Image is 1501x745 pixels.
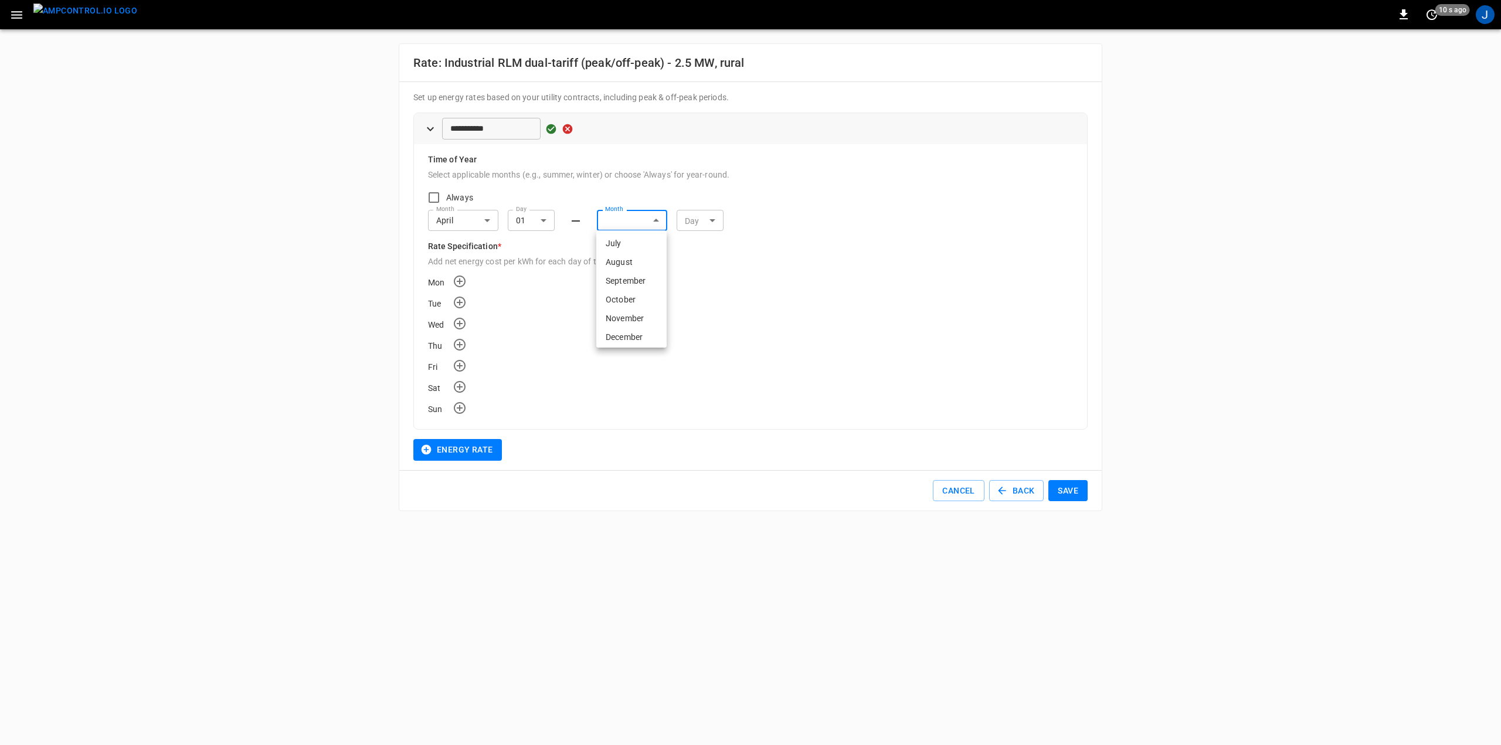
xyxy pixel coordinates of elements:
li: December [596,328,667,346]
li: July [596,234,667,253]
li: November [596,309,667,328]
li: September [596,271,667,290]
li: August [596,253,667,271]
li: October [596,290,667,309]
